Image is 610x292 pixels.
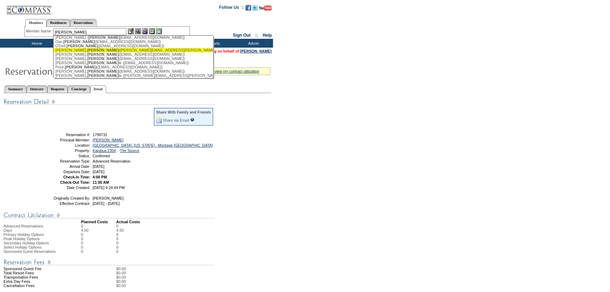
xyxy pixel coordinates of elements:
[4,275,81,279] td: Transportation Fees
[55,52,210,56] div: [PERSON_NAME], ([EMAIL_ADDRESS][DOMAIN_NAME])
[55,65,210,69] div: Price, ([EMAIL_ADDRESS][DOMAIN_NAME])
[26,28,53,34] div: Member Name:
[93,185,125,190] span: [DATE] 4:24:44 PM
[25,19,47,27] a: Members
[4,279,81,284] td: Extra Day Fees
[4,241,49,245] span: Secondary Holiday Options
[116,232,124,237] td: 0
[156,28,162,34] img: b_calculator.gif
[116,228,124,232] td: 4.50
[40,201,90,206] td: Effective Contract:
[259,7,272,11] a: Subscribe to our YouTube Channel
[116,237,124,241] td: 0
[93,154,110,158] span: Confirmed
[116,271,271,275] td: $0.00
[93,148,116,153] a: Kapalua 2304
[60,180,90,184] strong: Check-Out Time:
[116,267,271,271] td: $0.00
[93,133,107,137] span: 1799731
[55,48,210,52] div: [PERSON_NAME], ([PERSON_NAME][EMAIL_ADDRESS][PERSON_NAME][DOMAIN_NAME])
[55,56,210,61] div: [PERSON_NAME], ([EMAIL_ADDRESS][DOMAIN_NAME])
[245,5,251,11] img: Become our fan on Facebook
[26,85,47,93] a: Itinerary
[116,224,124,228] td: 0
[40,154,90,158] td: Status:
[87,69,119,73] span: [PERSON_NAME]
[255,33,258,38] span: ::
[190,118,194,122] input: What is this?
[63,39,95,44] span: [PERSON_NAME]
[4,258,215,267] img: Reservation Fees
[5,64,145,78] img: Reservaton Summary
[40,185,90,190] td: Date Created:
[40,164,90,169] td: Arrival Date:
[93,170,105,174] span: [DATE]
[142,28,148,34] img: Impersonate
[40,143,90,147] td: Location:
[81,228,116,232] td: 4.50
[4,245,42,249] span: Select Holiday Options
[93,180,109,184] span: 11:00 AM
[67,44,98,48] span: [PERSON_NAME]
[40,196,90,200] td: Originally Created By:
[252,5,258,11] img: Follow us on Twitter
[40,170,90,174] td: Departure Date:
[4,271,81,275] td: Total Resort Fees
[87,73,119,78] span: [PERSON_NAME]
[156,110,211,114] div: Share With Family and Friends
[90,85,106,93] a: Detail
[55,44,210,48] div: O'Dell, ([EMAIL_ADDRESS][DOMAIN_NAME])
[93,175,107,179] span: 4:00 PM
[40,138,90,142] td: Principal Member:
[252,7,258,11] a: Follow us on Twitter
[263,33,272,38] a: Help
[81,220,116,224] td: Planned Costs
[46,19,70,26] a: Residences
[4,237,39,241] span: Peak Holiday Options
[47,85,68,93] a: Requests
[93,196,124,200] span: [PERSON_NAME]
[4,228,12,232] span: Days
[191,49,272,53] span: You are acting on behalf of:
[4,224,43,228] span: Advanced Reservations
[120,148,139,153] a: The Source
[163,118,189,122] a: Share via Email
[55,73,210,78] div: [PERSON_NAME], le ([PERSON_NAME][EMAIL_ADDRESS][PERSON_NAME][DOMAIN_NAME])
[259,5,272,11] img: Subscribe to our YouTube Channel
[70,19,97,26] a: Reservations
[88,35,120,39] span: [PERSON_NAME]
[4,284,81,288] td: Cancellation Fees
[81,249,116,254] td: 0
[81,245,116,249] td: 0
[219,4,244,13] td: Follow Us ::
[149,28,155,34] img: Reservations
[55,69,210,73] div: [PERSON_NAME], ([EMAIL_ADDRESS][DOMAIN_NAME])
[65,65,96,69] span: [PERSON_NAME]
[93,138,124,142] a: [PERSON_NAME]
[245,7,251,11] a: Become our fan on Facebook
[87,61,119,65] span: [PERSON_NAME]
[128,28,134,34] img: b_edit.gif
[93,143,213,147] a: [GEOGRAPHIC_DATA], [US_STATE] - Montage [GEOGRAPHIC_DATA]
[232,39,273,48] td: Admin
[93,159,130,163] span: Advanced Reservation
[81,232,116,237] td: 0
[116,241,124,245] td: 0
[116,249,124,254] td: 0
[68,85,90,93] a: Concierge
[16,39,56,48] td: Home
[233,33,250,38] a: Sign Out
[40,133,90,137] td: Reservation #:
[211,69,259,73] a: » view my contract utilization
[135,28,141,34] img: View
[4,232,44,237] span: Primary Holiday Options
[63,175,90,179] strong: Check-In Time:
[87,56,119,61] span: [PERSON_NAME]
[87,78,119,82] span: [PERSON_NAME]
[81,237,116,241] td: 0
[4,249,56,254] span: Sponsored Guest Reservations
[40,159,90,163] td: Reservation Type:
[81,224,116,228] td: 0
[55,39,210,44] div: Oas, ([EMAIL_ADDRESS][DOMAIN_NAME])
[93,201,120,206] span: [DATE] - [DATE]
